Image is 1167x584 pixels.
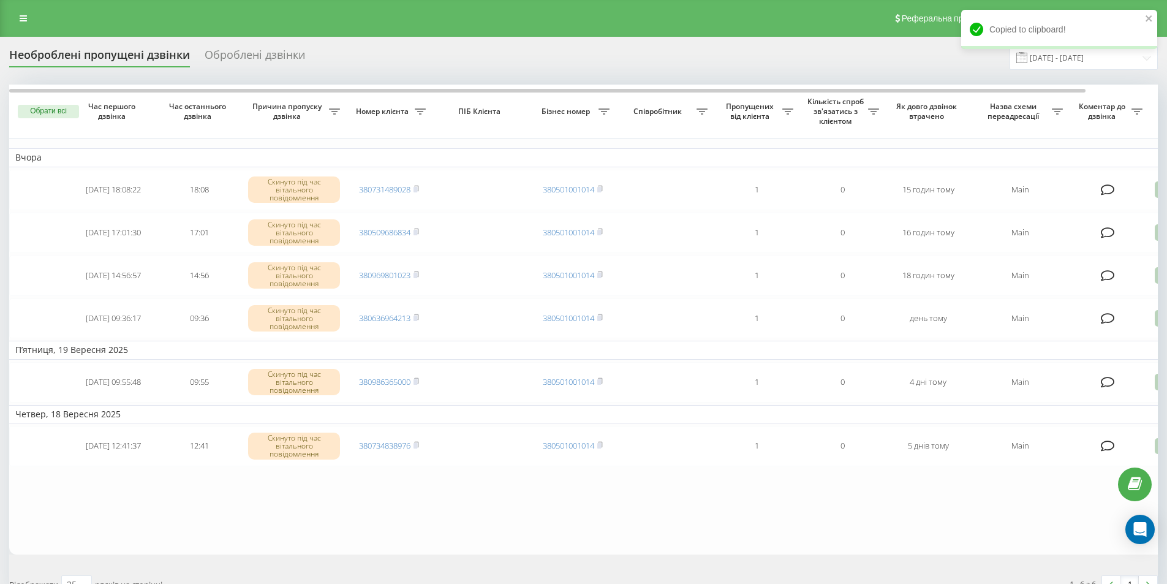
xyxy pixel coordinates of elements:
td: 1 [714,426,799,466]
td: [DATE] 12:41:37 [70,426,156,466]
td: 5 днів тому [885,426,971,466]
span: Як довго дзвінок втрачено [895,102,961,121]
td: 16 годин тому [885,213,971,253]
button: Обрати всі [18,105,79,118]
div: Скинуто під час вітального повідомлення [248,262,340,289]
td: [DATE] 17:01:30 [70,213,156,253]
div: Скинуто під час вітального повідомлення [248,369,340,396]
span: Бізнес номер [536,107,599,116]
a: 380501001014 [543,376,594,387]
span: Пропущених від клієнта [720,102,782,121]
div: Скинуто під час вітального повідомлення [248,433,340,460]
div: Open Intercom Messenger [1125,515,1155,544]
td: [DATE] 14:56:57 [70,256,156,296]
td: 12:41 [156,426,242,466]
a: 380986365000 [359,376,410,387]
td: Main [971,256,1069,296]
a: 380731489028 [359,184,410,195]
td: 1 [714,362,799,403]
a: 380501001014 [543,440,594,451]
a: 380501001014 [543,313,594,324]
span: Час останнього дзвінка [166,102,232,121]
span: ПІБ Клієнта [442,107,519,116]
div: Необроблені пропущені дзвінки [9,48,190,67]
span: Кількість спроб зв'язатись з клієнтом [806,97,868,126]
td: Main [971,426,1069,466]
span: Реферальна програма [902,13,992,23]
a: 380501001014 [543,184,594,195]
td: Main [971,213,1069,253]
a: 380501001014 [543,270,594,281]
td: 0 [799,298,885,339]
td: 0 [799,362,885,403]
span: Коментар до дзвінка [1075,102,1131,121]
td: 18 годин тому [885,256,971,296]
a: 380969801023 [359,270,410,281]
td: [DATE] 09:36:17 [70,298,156,339]
span: Номер клієнта [352,107,415,116]
td: Main [971,170,1069,210]
td: 1 [714,170,799,210]
div: Скинуто під час вітального повідомлення [248,305,340,332]
td: 0 [799,426,885,466]
td: 0 [799,170,885,210]
td: [DATE] 18:08:22 [70,170,156,210]
td: 0 [799,256,885,296]
div: Copied to clipboard! [961,10,1157,49]
button: close [1145,13,1154,25]
span: Співробітник [622,107,697,116]
span: Назва схеми переадресації [977,102,1052,121]
td: 1 [714,256,799,296]
a: 380636964213 [359,313,410,324]
td: 17:01 [156,213,242,253]
td: 09:36 [156,298,242,339]
a: 380509686834 [359,227,410,238]
td: день тому [885,298,971,339]
td: 4 дні тому [885,362,971,403]
div: Скинуто під час вітального повідомлення [248,176,340,203]
div: Оброблені дзвінки [205,48,305,67]
td: 1 [714,298,799,339]
td: 15 годин тому [885,170,971,210]
td: 18:08 [156,170,242,210]
span: Час першого дзвінка [80,102,146,121]
td: 09:55 [156,362,242,403]
a: 380734838976 [359,440,410,451]
a: 380501001014 [543,227,594,238]
td: 0 [799,213,885,253]
span: Причина пропуску дзвінка [248,102,329,121]
td: Main [971,362,1069,403]
td: 1 [714,213,799,253]
td: 14:56 [156,256,242,296]
div: Скинуто під час вітального повідомлення [248,219,340,246]
td: [DATE] 09:55:48 [70,362,156,403]
td: Main [971,298,1069,339]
